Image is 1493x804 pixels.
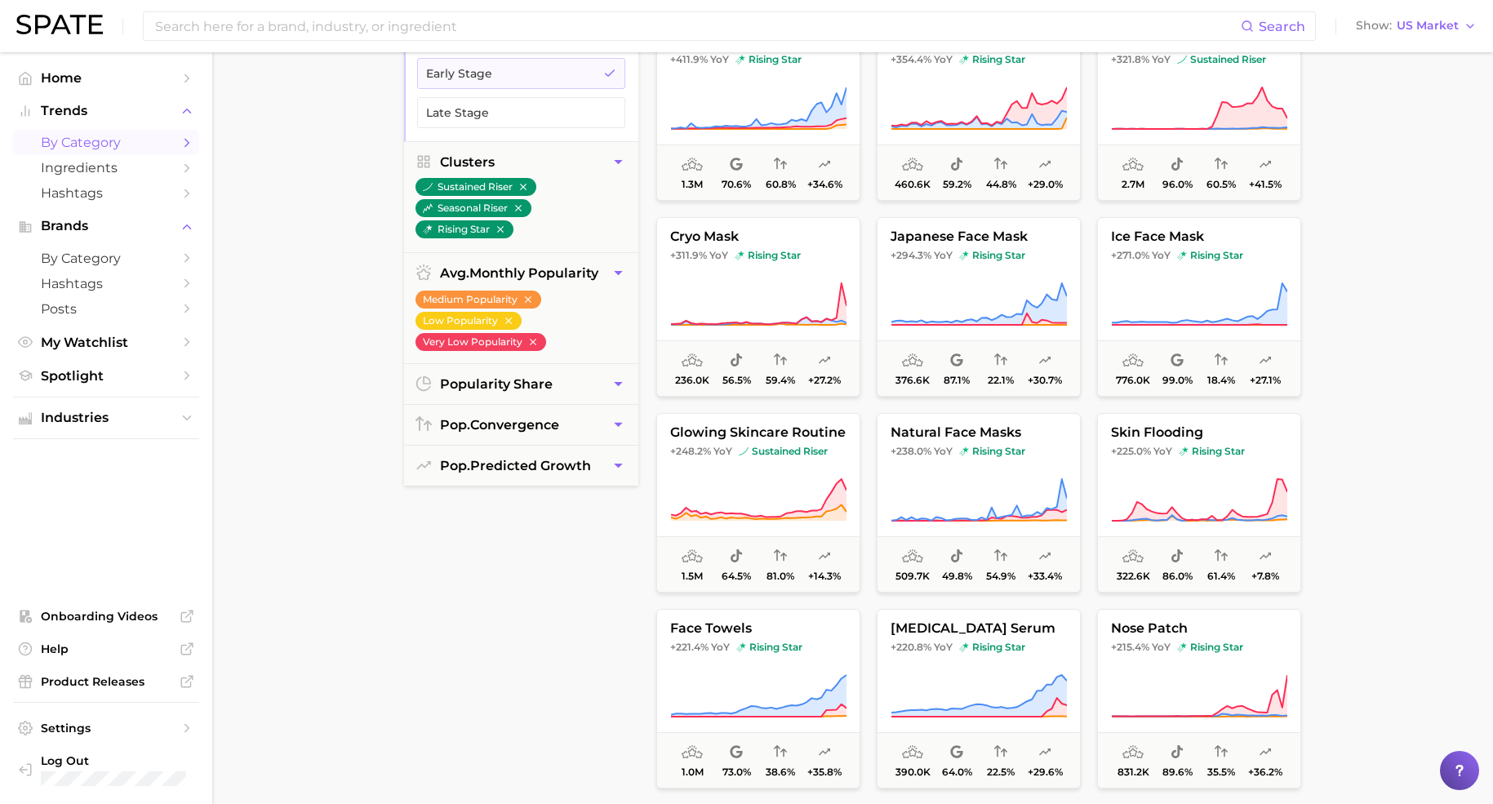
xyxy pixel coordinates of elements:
input: Search here for a brand, industry, or ingredient [153,12,1241,40]
span: +294.3% [891,249,931,261]
span: popularity predicted growth: Likely [1259,155,1272,175]
button: glow moisturizer+354.4% YoYrising starrising star460.6k59.2%44.8%+29.0% [877,21,1081,201]
span: YoY [710,53,729,66]
span: popularity predicted growth: Likely [1259,743,1272,762]
button: ice face mask+271.0% YoYrising starrising star776.0k99.0%18.4%+27.1% [1097,217,1301,397]
span: popularity predicted growth: Very Likely [1038,155,1051,175]
span: Clusters [440,154,495,170]
button: avg.monthly popularity [404,253,638,293]
span: Product Releases [41,674,171,689]
span: rising star [1179,445,1245,458]
span: +220.8% [891,641,931,653]
span: popularity convergence: Medium Convergence [774,351,787,371]
span: average monthly popularity: Low Popularity [1122,547,1144,566]
span: 86.0% [1162,571,1192,582]
img: rising star [1177,251,1187,260]
span: popularity convergence: Medium Convergence [994,155,1007,175]
span: 22.1% [988,375,1014,386]
span: YoY [934,445,953,458]
span: +34.6% [806,179,842,190]
span: 38.6% [766,766,795,778]
span: cryo mask [657,229,860,244]
span: 70.6% [722,179,751,190]
span: popularity share: Google [1171,351,1184,371]
a: My Watchlist [13,330,199,355]
span: 390.0k [895,766,930,778]
span: Search [1259,19,1305,34]
span: 322.6k [1116,571,1149,582]
img: rising star [735,55,745,64]
button: ShowUS Market [1352,16,1481,37]
span: YoY [934,641,953,654]
button: Clusters [404,142,638,182]
span: Settings [41,721,171,735]
span: 376.6k [895,375,930,386]
span: 49.8% [941,571,971,582]
span: 18.4% [1207,375,1235,386]
span: YoY [934,53,953,66]
button: Late Stage [417,97,625,128]
a: Spotlight [13,363,199,389]
img: sustained riser [739,446,749,456]
button: face towels+221.4% YoYrising starrising star1.0m73.0%38.6%+35.8% [656,609,860,788]
span: ice face mask [1098,229,1300,244]
span: popularity predicted growth: Likely [818,743,831,762]
a: Home [13,65,199,91]
a: by Category [13,246,199,271]
span: +271.0% [1111,249,1149,261]
span: 59.2% [942,179,971,190]
span: average monthly popularity: Medium Popularity [1122,155,1144,175]
span: Brands [41,219,171,233]
span: japanese face mask [878,229,1080,244]
span: +35.8% [807,766,842,778]
span: average monthly popularity: Medium Popularity [1122,743,1144,762]
span: Hashtags [41,276,171,291]
span: +41.5% [1249,179,1282,190]
span: average monthly popularity: Medium Popularity [1122,351,1144,371]
span: natural face masks [878,425,1080,440]
span: +248.2% [670,445,711,457]
span: popularity share: TikTok [1171,547,1184,566]
img: rising star [1177,642,1187,652]
span: sustained riser [1177,53,1266,66]
button: [MEDICAL_DATA] serum+220.8% YoYrising starrising star390.0k64.0%22.5%+29.6% [877,609,1081,788]
span: popularity share: TikTok [1171,743,1184,762]
button: Industries [13,406,199,430]
span: +36.2% [1248,766,1282,778]
span: Show [1356,21,1392,30]
span: YoY [1152,53,1171,66]
img: SPATE [16,15,103,34]
span: +30.7% [1028,375,1062,386]
span: Ingredients [41,160,171,175]
button: popularity share [404,364,638,404]
img: rising star [959,642,969,652]
span: 236.0k [675,375,709,386]
span: average monthly popularity: Low Popularity [902,155,923,175]
span: popularity convergence: Medium Convergence [994,547,1007,566]
span: +354.4% [891,53,931,65]
span: 81.0% [766,571,794,582]
span: YoY [709,249,728,262]
button: japanese face mask+294.3% YoYrising starrising star376.6k87.1%22.1%+30.7% [877,217,1081,397]
img: rising star [959,55,969,64]
span: average monthly popularity: Low Popularity [682,351,703,371]
span: 1.5m [682,571,703,582]
img: rising star [1179,446,1189,456]
button: nose patch+215.4% YoYrising starrising star831.2k89.6%35.5%+36.2% [1097,609,1301,788]
span: +29.6% [1027,766,1062,778]
a: Ingredients [13,155,199,180]
span: YoY [934,249,953,262]
span: Trends [41,104,171,118]
span: popularity convergence: Low Convergence [1215,743,1228,762]
span: average monthly popularity: Medium Popularity [682,743,703,762]
span: popularity share: Google [950,351,963,371]
span: popularity convergence: Low Convergence [994,351,1007,371]
span: popularity predicted growth: Uncertain [818,547,831,566]
button: rising star [415,220,513,238]
span: convergence [440,417,559,433]
span: by Category [41,135,171,150]
span: rising star [735,249,801,262]
span: popularity share: TikTok [950,547,963,566]
img: rising star [423,224,433,234]
span: +221.4% [670,641,709,653]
